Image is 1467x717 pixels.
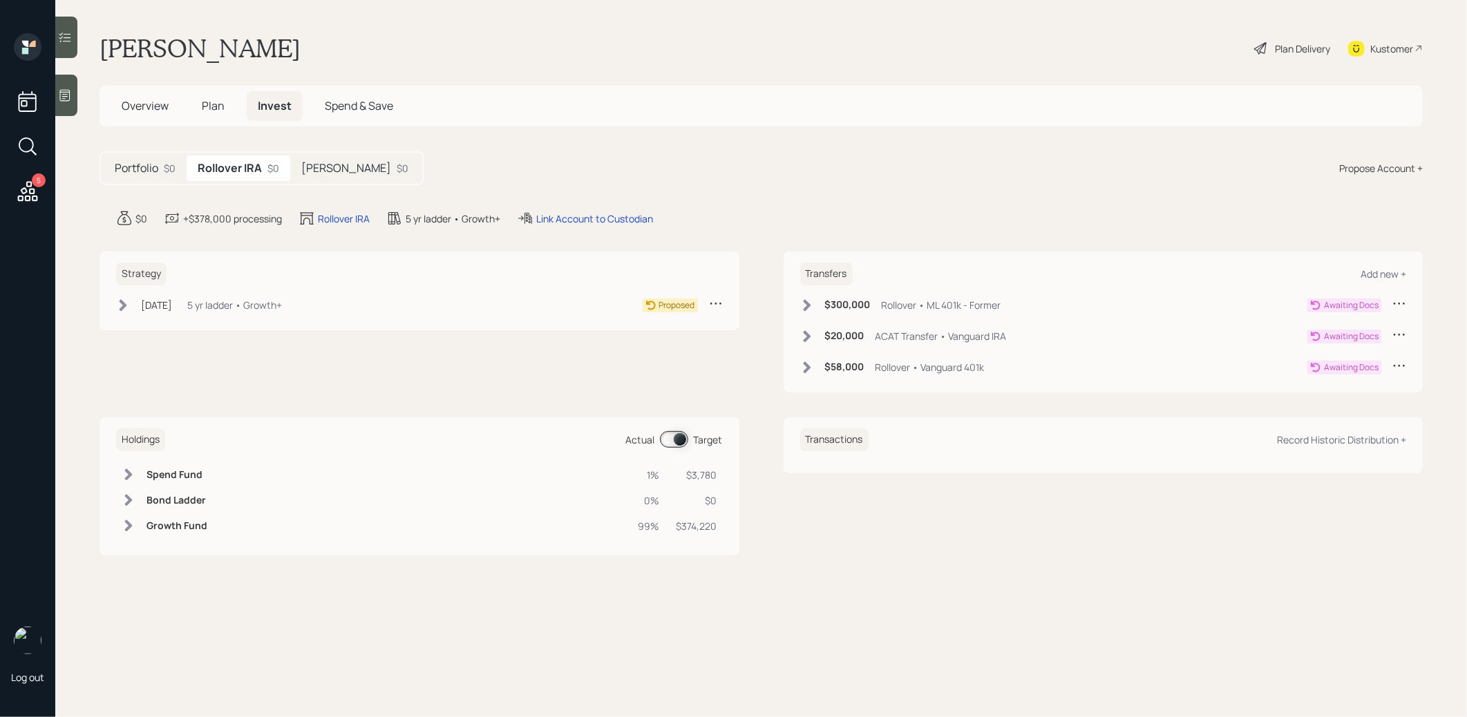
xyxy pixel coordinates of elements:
div: $0 [397,161,408,175]
div: Awaiting Docs [1324,299,1379,312]
div: Record Historic Distribution + [1277,433,1406,446]
div: 99% [638,519,660,533]
div: Rollover • Vanguard 401k [876,360,985,374]
div: Add new + [1361,267,1406,280]
h6: Strategy [116,262,167,285]
span: Overview [122,98,169,113]
div: 5 [32,173,46,187]
h6: Growth Fund [146,520,207,532]
h6: Holdings [116,428,165,451]
h6: $58,000 [825,361,864,373]
div: $0 [164,161,176,175]
h6: Transfers [800,262,853,285]
h6: Transactions [800,428,869,451]
div: Actual [626,432,655,447]
h6: Spend Fund [146,469,207,481]
div: Propose Account + [1339,161,1423,175]
span: Invest [258,98,292,113]
div: $0 [135,211,147,226]
div: Awaiting Docs [1324,361,1379,374]
h5: Portfolio [115,162,158,175]
div: Link Account to Custodian [536,211,653,226]
div: Rollover IRA [318,211,370,226]
div: $0 [267,161,279,175]
div: Kustomer [1370,41,1413,56]
span: Plan [202,98,225,113]
div: Log out [11,671,44,684]
div: [DATE] [141,298,172,312]
h6: Bond Ladder [146,495,207,506]
div: 0% [638,493,660,508]
div: Plan Delivery [1275,41,1330,56]
div: $374,220 [676,519,717,533]
div: Proposed [659,299,695,312]
h6: $300,000 [825,299,871,311]
span: Spend & Save [325,98,393,113]
div: Target [694,432,723,447]
h5: [PERSON_NAME] [301,162,391,175]
div: 5 yr ladder • Growth+ [187,298,282,312]
div: $0 [676,493,717,508]
h5: Rollover IRA [198,162,262,175]
div: 5 yr ladder • Growth+ [406,211,500,226]
div: Awaiting Docs [1324,330,1379,343]
div: $3,780 [676,468,717,482]
h6: $20,000 [825,330,864,342]
div: +$378,000 processing [183,211,282,226]
div: Rollover • ML 401k - Former [882,298,1001,312]
div: ACAT Transfer • Vanguard IRA [876,329,1007,343]
h1: [PERSON_NAME] [100,33,301,64]
img: treva-nostdahl-headshot.png [14,627,41,654]
div: 1% [638,468,660,482]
